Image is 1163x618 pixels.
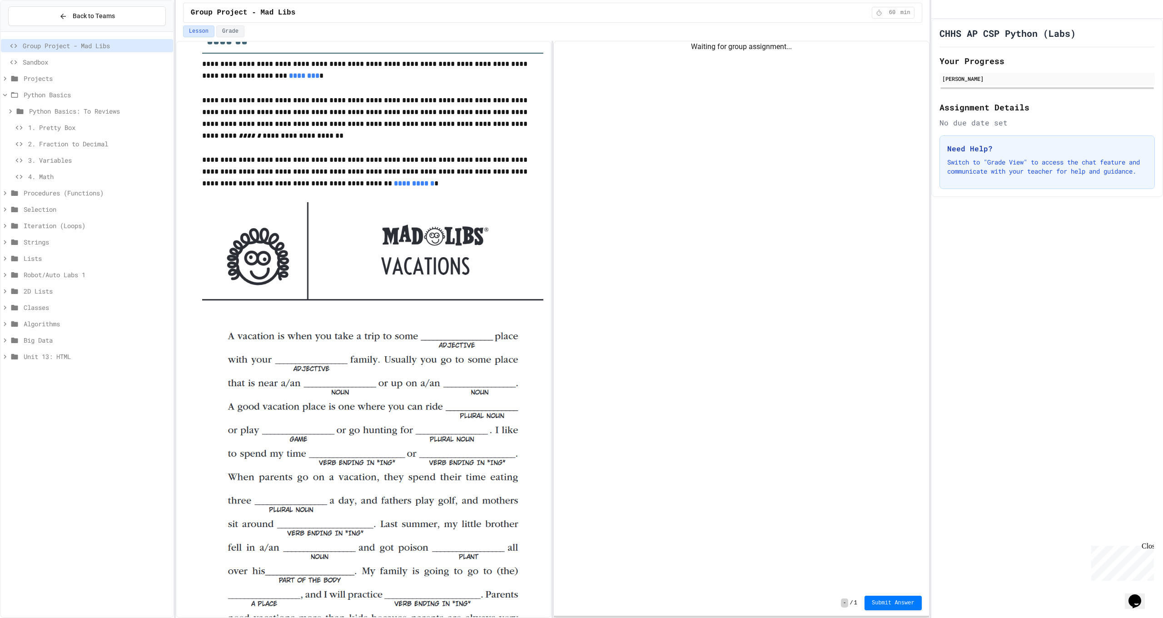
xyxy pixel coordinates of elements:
span: Projects [24,74,169,83]
span: 60 [885,9,900,16]
div: Waiting for group assignment... [554,41,929,52]
div: No due date set [939,117,1155,128]
span: Python Basics: To Reviews [29,106,169,116]
span: Algorithms [24,319,169,329]
span: Robot/Auto Labs 1 [24,270,169,279]
span: Classes [24,303,169,312]
h2: Assignment Details [939,101,1155,114]
span: Group Project - Mad Libs [23,41,169,50]
span: Python Basics [24,90,169,100]
span: Big Data [24,335,169,345]
span: Procedures (Functions) [24,188,169,198]
iframe: chat widget [1088,542,1154,581]
span: Iteration (Loops) [24,221,169,230]
div: [PERSON_NAME] [942,75,1152,83]
span: Lists [24,254,169,263]
p: Switch to "Grade View" to access the chat feature and communicate with your teacher for help and ... [947,158,1147,176]
span: 1. Pretty Box [28,123,169,132]
button: Lesson [183,25,214,37]
h2: Your Progress [939,55,1155,67]
span: Sandbox [23,57,169,67]
button: Back to Teams [8,6,166,26]
span: Selection [24,204,169,214]
span: 2D Lists [24,286,169,296]
span: 2. Fraction to Decimal [28,139,169,149]
span: Group Project - Mad Libs [191,7,295,18]
iframe: chat widget [1125,582,1154,609]
span: Submit Answer [872,599,914,607]
button: Grade [216,25,244,37]
button: Submit Answer [865,596,922,610]
span: 4. Math [28,172,169,181]
span: / [850,599,853,607]
h1: CHHS AP CSP Python (Labs) [939,27,1076,40]
span: Unit 13: HTML [24,352,169,361]
span: Strings [24,237,169,247]
span: min [900,9,910,16]
div: Chat with us now!Close [4,4,63,58]
span: 1 [854,599,857,607]
span: 3. Variables [28,155,169,165]
span: - [841,598,848,608]
h3: Need Help? [947,143,1147,154]
span: Back to Teams [73,11,115,21]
